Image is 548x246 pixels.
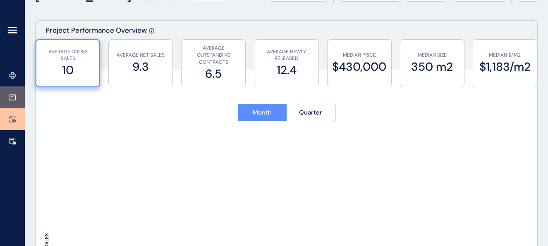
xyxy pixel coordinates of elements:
p: AVERAGE NET SALES [113,52,168,59]
p: MEDIAN SIZE [404,52,460,59]
p: AVERAGE GROSS SALES [41,48,95,62]
label: 350 m2 [404,59,460,75]
label: $1,183/m2 [477,59,533,75]
p: AVERAGE NEWLY RELEASED [258,48,314,62]
label: 10 [41,62,95,78]
p: AVERAGE OUTSTANDING CONTRACTS [186,45,241,65]
label: 6.5 [186,66,241,82]
p: MEDIAN $/M2 [477,52,533,59]
label: 12.4 [258,62,314,78]
p: MEDIAN PRICE [332,52,387,59]
p: Project Performance Overview [45,26,147,70]
label: $430,000 [332,59,387,75]
label: 9.3 [113,59,168,75]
